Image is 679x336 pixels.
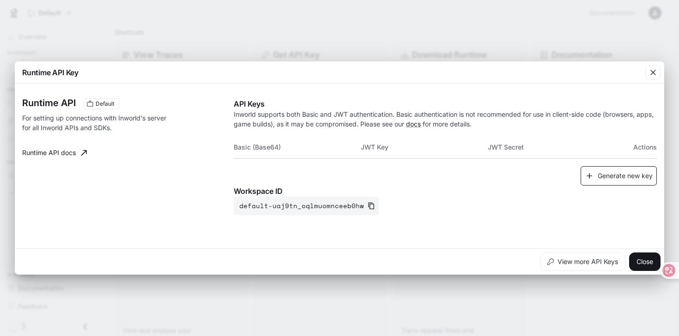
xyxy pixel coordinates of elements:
a: docs [406,120,421,128]
p: Workspace ID [234,186,657,197]
th: JWT Key [361,136,488,158]
p: Inworld supports both Basic and JWT authentication. Basic authentication is not recommended for u... [234,109,657,129]
p: For setting up connections with Inworld's server for all Inworld APIs and SDKs. [22,113,176,132]
a: Runtime API docs [18,144,91,162]
button: Generate new key [581,166,657,186]
th: Basic (Base64) [234,136,361,158]
button: default-uaj9tn_oqlmuomnceeb0hw [234,197,379,215]
button: Close [629,252,661,271]
div: These keys will apply to your current workspace only [83,98,120,109]
p: Runtime API Key [22,67,79,78]
h3: Runtime API [22,98,76,108]
p: API Keys [234,98,657,109]
span: Default [92,100,118,108]
th: Actions [614,136,657,158]
th: JWT Secret [488,136,615,158]
button: View more API Keys [540,252,625,271]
